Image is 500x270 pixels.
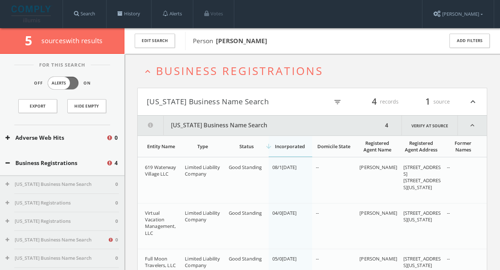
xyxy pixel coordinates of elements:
button: [US_STATE] Business Name Search [5,255,115,262]
span: 0 [115,181,118,188]
span: 1 [422,95,433,108]
span: Good Standing [229,255,262,262]
span: -- [316,255,319,262]
button: [US_STATE] Business Name Search [138,116,383,135]
a: Export [18,99,57,113]
b: [PERSON_NAME] [216,37,267,45]
i: arrow_downward [265,143,272,150]
span: Person [193,37,267,45]
span: [PERSON_NAME] [359,164,397,170]
span: 0 [115,218,118,225]
button: Business Registrations [5,159,106,167]
span: 4 [115,159,118,167]
button: Add Filters [449,34,490,48]
div: records [355,95,399,108]
span: -- [447,255,450,262]
span: Full Moon Travelers, LLC [145,255,176,269]
span: Limited Liability Company [185,164,220,177]
span: Virtual Vacation Management, LLC [145,210,176,236]
img: illumis [11,5,52,22]
span: 5 [25,32,38,49]
div: Status [229,143,264,150]
button: [US_STATE] Registrations [5,218,115,225]
div: source [406,95,450,108]
div: 4 [383,116,391,135]
span: Good Standing [229,210,262,216]
span: 619 Waterway Village LLC [145,164,176,177]
span: -- [447,164,450,170]
div: Domicile State [316,143,351,150]
button: Adverse Web Hits [5,134,106,142]
span: 0 [115,255,118,262]
div: Entity Name [145,143,177,150]
span: Business Registrations [156,63,323,78]
span: [STREET_ADDRESS][US_STATE] [403,210,441,223]
i: expand_less [468,95,478,108]
span: 4 [369,95,380,108]
div: Registered Agent Address [403,140,439,153]
span: -- [316,210,319,216]
span: [STREET_ADDRESS][US_STATE] [403,255,441,269]
i: expand_less [143,67,153,76]
span: 0 [115,236,118,244]
button: expand_lessBusiness Registrations [143,65,487,77]
button: [US_STATE] Business Name Search [147,95,312,108]
div: Incorporated [272,143,308,150]
span: [STREET_ADDRESS] [STREET_ADDRESS][US_STATE] [403,164,441,191]
button: Hide Empty [67,99,106,113]
span: Limited Liability Company [185,255,220,269]
span: [PERSON_NAME] [359,255,397,262]
span: -- [447,210,450,216]
div: Former Names [447,140,480,153]
i: filter_list [333,98,342,106]
span: 04/0[DATE] [272,210,296,216]
span: On [83,80,91,86]
span: For This Search [34,61,91,69]
div: Type [185,143,220,150]
i: expand_less [458,116,487,135]
span: 0 [115,134,118,142]
span: 05/0[DATE] [272,255,296,262]
button: [US_STATE] Business Name Search [5,236,108,244]
span: Good Standing [229,164,262,170]
span: -- [316,164,319,170]
span: [PERSON_NAME] [359,210,397,216]
div: Registered Agent Name [359,140,395,153]
span: Limited Liability Company [185,210,220,223]
button: [US_STATE] Business Name Search [5,181,115,188]
span: source s with results [41,36,103,45]
a: Verify at source [402,116,458,135]
button: Edit Search [135,34,175,48]
button: [US_STATE] Registrations [5,199,115,207]
span: 08/1[DATE] [272,164,296,170]
span: 0 [115,199,118,207]
span: Off [34,80,43,86]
